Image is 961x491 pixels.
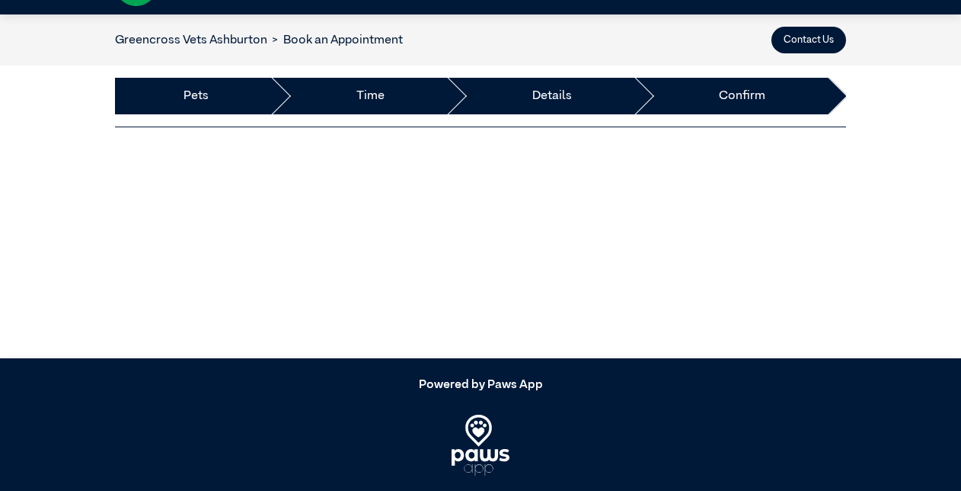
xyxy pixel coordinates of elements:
a: Pets [184,87,209,105]
a: Details [532,87,572,105]
a: Time [356,87,385,105]
li: Book an Appointment [267,31,403,50]
a: Confirm [719,87,765,105]
h5: Powered by Paws App [115,378,846,393]
button: Contact Us [771,27,846,53]
nav: breadcrumb [115,31,403,50]
img: PawsApp [452,415,510,476]
a: Greencross Vets Ashburton [115,34,267,47]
